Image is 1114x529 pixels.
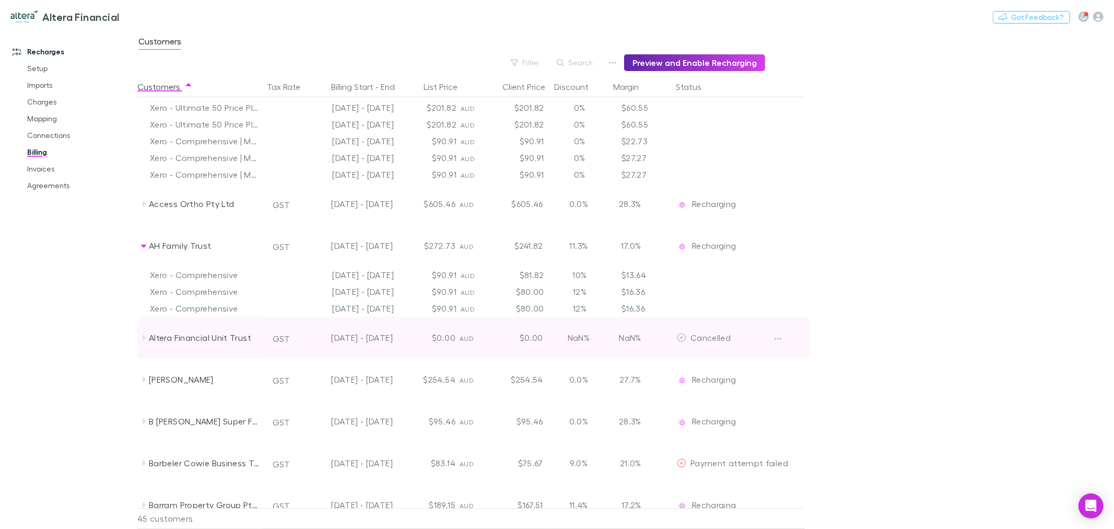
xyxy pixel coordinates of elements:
p: 17.2% [614,499,641,511]
img: Recharging [677,501,687,511]
div: 0% [548,149,611,166]
button: GST [268,372,295,389]
div: $201.82 [398,99,461,116]
button: Client Price [502,76,558,97]
img: Recharging [677,241,687,252]
div: [DATE] - [DATE] [307,442,393,484]
span: AUD [461,155,475,163]
div: $201.82 [486,99,548,116]
a: Imports [17,77,144,94]
div: Xero - Comprehensive | Morungle Pastoral Co Pty Ltd [150,133,259,149]
button: Tax Rate [267,76,313,97]
div: AH Family Trust [149,225,260,267]
div: [DATE] - [DATE] [307,317,393,359]
div: $241.82 [485,225,547,267]
div: $201.82 [486,116,548,133]
span: AUD [460,201,474,209]
div: $95.46 [397,400,460,442]
div: $605.46 [397,183,460,225]
div: 45 customers [137,508,263,529]
img: Altera Financial's Logo [10,10,38,23]
button: Got Feedback? [993,11,1070,24]
div: $95.46 [485,400,547,442]
div: Open Intercom Messenger [1078,493,1104,519]
span: Recharging [692,500,736,510]
div: Xero - Comprehensive [150,283,259,300]
div: 0% [548,166,611,183]
div: 0% [548,133,611,149]
div: Barbeler Cowie Business TrustGST[DATE] - [DATE]$83.14AUD$75.679.0%21.0%EditPayment attempt failed [137,442,810,484]
div: NaN% [547,317,610,359]
span: AUD [460,243,474,250]
button: GST [268,197,295,213]
a: Billing [17,144,144,160]
a: Agreements [17,177,144,194]
span: AUD [460,502,474,510]
p: NaN% [614,331,641,344]
div: $90.91 [398,283,461,300]
a: Altera Financial [4,4,126,29]
span: AUD [461,138,475,146]
button: GST [268,414,295,431]
p: 28.3% [614,198,641,210]
button: Customers [137,76,193,97]
div: $254.54 [485,359,547,400]
div: 12% [548,300,611,317]
div: $272.73 [397,225,460,267]
div: $75.67 [485,442,547,484]
img: Recharging [677,375,687,386]
div: $90.91 [398,149,461,166]
div: Barbeler Cowie Business Trust [149,442,260,484]
span: Customers [138,36,181,50]
h3: Altera Financial [42,10,119,23]
span: AUD [461,171,475,179]
div: [DATE] - [DATE] [304,116,398,133]
div: [DATE] - [DATE] [304,300,398,317]
div: 0% [548,116,611,133]
span: AUD [461,272,475,280]
div: $80.00 [486,283,548,300]
span: AUD [461,105,475,112]
a: Setup [17,60,144,77]
div: [DATE] - [DATE] [304,267,398,283]
div: $167.51 [485,484,547,526]
div: 0.0% [547,183,610,225]
button: GST [268,498,295,514]
div: Xero - Comprehensive [150,267,259,283]
div: AH Family TrustGST[DATE] - [DATE]$272.73AUD$241.8211.3%17.0%EditRechargingRecharging [137,225,810,267]
div: $27.27 [611,166,674,183]
button: List Price [424,76,470,97]
a: Mapping [17,110,144,127]
span: Cancelled [690,332,731,342]
span: Recharging [692,199,736,209]
span: AUD [461,289,475,296]
div: Discount [554,76,601,97]
div: [DATE] - [DATE] [307,225,393,267]
div: $60.55 [611,99,674,116]
div: $27.27 [611,149,674,166]
div: Altera Financial Unit TrustGST[DATE] - [DATE]$0.00AUD$0.00NaN%NaN%EditCancelled [137,317,810,359]
div: $90.91 [486,149,548,166]
button: Search [552,56,599,69]
div: Xero - Ultimate 50 Price Plan | AR & [PERSON_NAME] [150,99,259,116]
div: Barram Property Group Pty LtdGST[DATE] - [DATE]$189.15AUD$167.5111.4%17.2%EditRechargingRecharging [137,484,810,526]
button: Margin [613,76,651,97]
div: $81.82 [486,267,548,283]
button: GST [268,238,295,255]
a: Recharges [2,43,144,60]
div: 9.0% [547,442,610,484]
div: $80.00 [486,300,548,317]
a: Charges [17,94,144,110]
img: Recharging [677,417,687,428]
div: $16.36 [611,283,674,300]
div: Xero - Comprehensive | Morungle Pastoral Co Pty Ltd [150,166,259,183]
p: 28.3% [614,415,641,428]
span: AUD [461,305,475,313]
div: 0.0% [547,400,610,442]
button: GST [268,330,295,347]
div: [DATE] - [DATE] [304,149,398,166]
div: $0.00 [485,317,547,359]
div: $605.46 [485,183,547,225]
div: [DATE] - [DATE] [307,400,393,442]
